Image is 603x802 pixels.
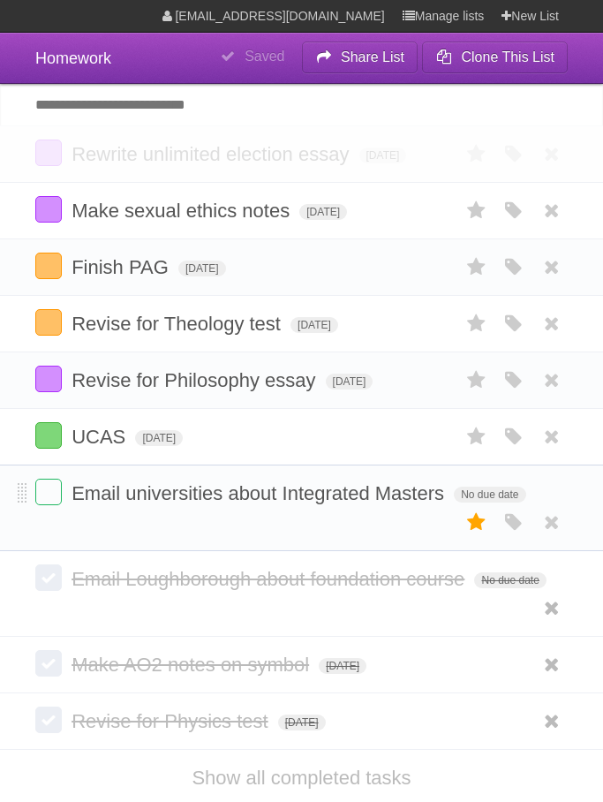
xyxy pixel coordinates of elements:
label: Done [35,366,62,392]
span: Make AO2 notes on symbol [72,654,313,676]
span: No due date [454,487,525,503]
label: Done [35,309,62,336]
span: [DATE] [359,148,407,163]
label: Star task [460,422,494,451]
span: Finish PAG [72,256,173,278]
label: Done [35,140,62,166]
span: Revise for Physics test [72,710,273,732]
span: Email Loughborough about foundation course [72,568,469,590]
label: Star task [460,309,494,338]
label: Done [35,479,62,505]
b: Clone This List [461,49,554,64]
label: Done [35,564,62,591]
label: Done [35,422,62,449]
span: No due date [474,572,546,588]
label: Star task [460,253,494,282]
label: Star task [460,366,494,395]
label: Star task [460,196,494,225]
label: Done [35,650,62,677]
label: Star task [460,140,494,169]
b: Share List [341,49,404,64]
span: Revise for Philosophy essay [72,369,320,391]
span: [DATE] [290,317,338,333]
a: Show all completed tasks [192,767,411,789]
span: [DATE] [299,204,347,220]
span: Make sexual ethics notes [72,200,294,222]
span: Revise for Theology test [72,313,285,335]
span: Email universities about Integrated Masters [72,482,448,504]
button: Share List [302,42,418,73]
span: [DATE] [135,430,183,446]
button: Clone This List [422,42,568,73]
span: Rewrite unlimited election essay [72,143,353,165]
label: Star task [460,508,494,537]
span: UCAS [72,426,130,448]
label: Done [35,253,62,279]
span: [DATE] [326,374,373,390]
span: [DATE] [319,658,366,674]
label: Done [35,196,62,223]
b: Saved [245,49,284,64]
label: Done [35,707,62,733]
span: [DATE] [278,715,326,730]
span: [DATE] [178,261,226,276]
span: Homework [35,49,111,67]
